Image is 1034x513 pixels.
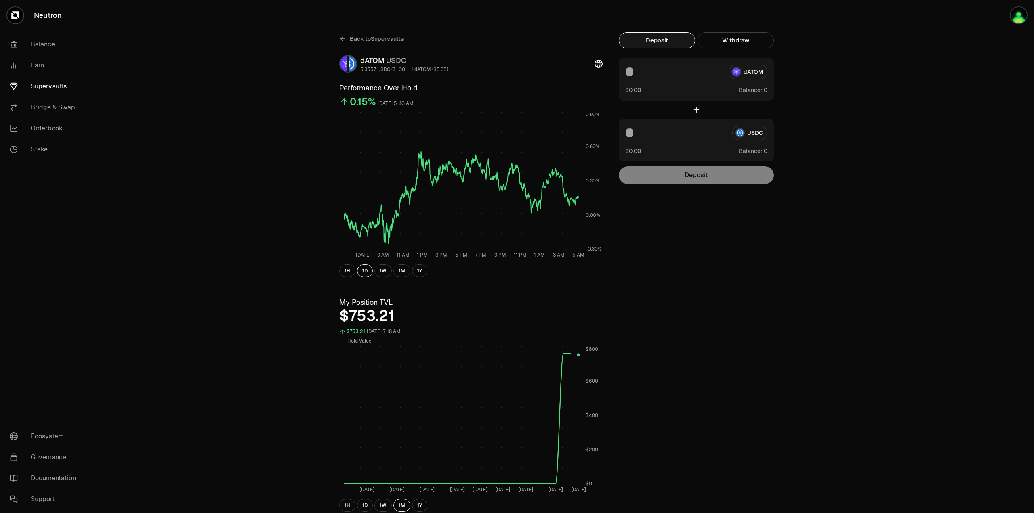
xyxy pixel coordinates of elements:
[586,378,598,384] tspan: $600
[340,56,347,72] img: dATOM Logo
[417,252,428,258] tspan: 1 PM
[357,499,373,512] button: 1D
[625,86,641,94] button: $0.00
[386,56,406,65] span: USDC
[3,447,87,468] a: Governance
[455,252,467,258] tspan: 5 PM
[514,252,527,258] tspan: 11 PM
[625,147,641,155] button: $0.00
[374,499,392,512] button: 1W
[349,56,356,72] img: USDC Logo
[586,111,600,118] tspan: 0.90%
[356,252,371,258] tspan: [DATE]
[495,486,510,493] tspan: [DATE]
[572,252,584,258] tspan: 5 AM
[548,486,563,493] tspan: [DATE]
[619,32,695,48] button: Deposit
[3,55,87,76] a: Earn
[3,97,87,118] a: Bridge & Swap
[393,499,410,512] button: 1M
[3,489,87,510] a: Support
[350,35,404,43] span: Back to Supervaults
[586,178,600,184] tspan: 0.30%
[586,480,592,487] tspan: $0
[473,486,488,493] tspan: [DATE]
[3,76,87,97] a: Supervaults
[3,139,87,160] a: Stake
[339,82,603,94] h3: Performance Over Hold
[435,252,447,258] tspan: 3 PM
[1011,7,1027,23] img: Neutron
[586,143,600,150] tspan: 0.60%
[3,34,87,55] a: Balance
[586,212,600,218] tspan: 0.00%
[347,338,372,344] span: Hold Value
[339,499,355,512] button: 1H
[586,246,602,252] tspan: -0.30%
[339,32,404,45] a: Back toSupervaults
[393,264,410,277] button: 1M
[475,252,486,258] tspan: 7 PM
[412,499,427,512] button: 1Y
[586,412,598,419] tspan: $400
[397,252,410,258] tspan: 11 AM
[586,346,598,352] tspan: $800
[3,118,87,139] a: Orderbook
[3,426,87,447] a: Ecosystem
[339,308,603,324] div: $753.21
[739,147,762,155] span: Balance:
[739,86,762,94] span: Balance:
[339,264,355,277] button: 1H
[357,264,373,277] button: 1D
[367,327,401,336] div: [DATE] 7:18 AM
[360,55,448,66] div: dATOM
[494,252,506,258] tspan: 9 PM
[374,264,392,277] button: 1W
[586,446,598,453] tspan: $200
[571,486,586,493] tspan: [DATE]
[350,95,376,108] div: 0.15%
[339,297,603,308] h3: My Position TVL
[518,486,533,493] tspan: [DATE]
[3,468,87,489] a: Documentation
[553,252,565,258] tspan: 3 AM
[389,486,404,493] tspan: [DATE]
[412,264,427,277] button: 1Y
[359,486,374,493] tspan: [DATE]
[360,66,448,73] div: 5.3557 USDC ($1.00) = 1 dATOM ($5.35)
[377,252,389,258] tspan: 9 AM
[378,99,414,108] div: [DATE] 5:40 AM
[347,327,365,336] div: $753.21
[450,486,465,493] tspan: [DATE]
[698,32,774,48] button: Withdraw
[534,252,545,258] tspan: 1 AM
[420,486,435,493] tspan: [DATE]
